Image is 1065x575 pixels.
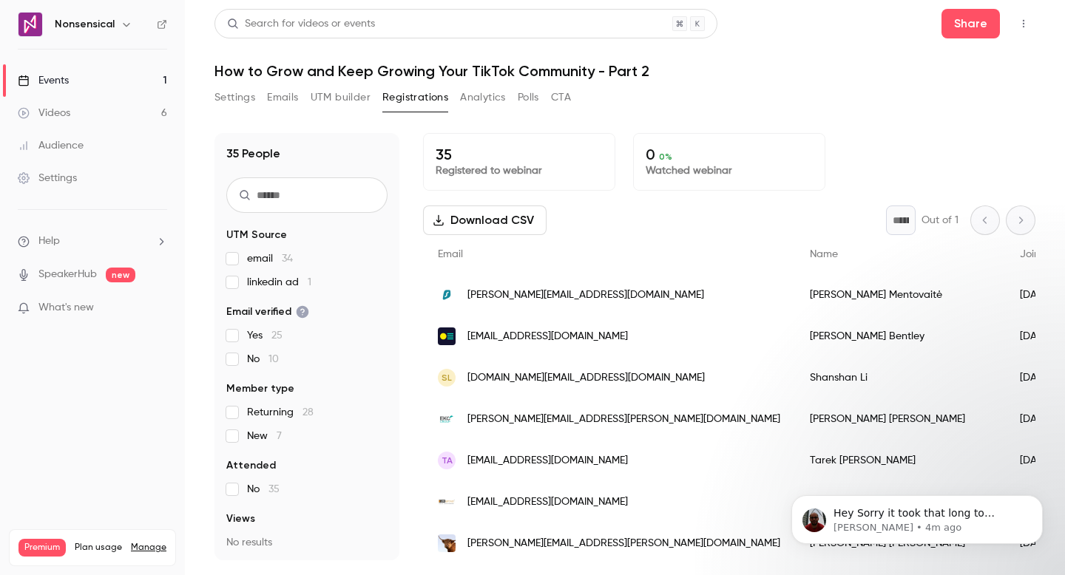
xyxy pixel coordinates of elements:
[518,86,539,109] button: Polls
[551,86,571,109] button: CTA
[18,13,42,36] img: Nonsensical
[941,9,1000,38] button: Share
[795,398,1005,440] div: [PERSON_NAME] [PERSON_NAME]
[438,286,456,304] img: surfsharkteam.com
[18,171,77,186] div: Settings
[226,458,276,473] span: Attended
[467,287,704,303] span: [PERSON_NAME][EMAIL_ADDRESS][DOMAIN_NAME]
[277,431,282,441] span: 7
[302,407,314,418] span: 28
[467,453,628,469] span: [EMAIL_ADDRESS][DOMAIN_NAME]
[38,234,60,249] span: Help
[18,106,70,120] div: Videos
[271,330,283,341] span: 25
[226,228,287,242] span: UTM Source
[247,275,311,290] span: linkedin ad
[38,267,97,282] a: SpeakerHub
[467,494,628,510] span: [EMAIL_ADDRESS][DOMAIN_NAME]
[227,16,375,32] div: Search for videos or events
[247,352,279,367] span: No
[659,152,672,162] span: 0 %
[75,542,122,554] span: Plan usage
[467,370,705,386] span: [DOMAIN_NAME][EMAIL_ADDRESS][DOMAIN_NAME]
[436,146,603,163] p: 35
[308,277,311,287] span: 1
[106,268,135,282] span: new
[467,412,780,427] span: [PERSON_NAME][EMAIL_ADDRESS][PERSON_NAME][DOMAIN_NAME]
[423,205,547,235] button: Download CSV
[226,145,280,163] h1: 35 People
[226,511,255,526] span: Views
[795,357,1005,398] div: Shanshan Li
[226,535,388,550] p: No results
[149,302,167,315] iframe: Noticeable Trigger
[247,328,283,343] span: Yes
[226,304,309,319] span: Email verified
[436,163,603,178] p: Registered to webinar
[438,327,456,345] img: creditladder.co.uk
[467,536,780,551] span: [PERSON_NAME][EMAIL_ADDRESS][PERSON_NAME][DOMAIN_NAME]
[214,62,1035,80] h1: How to Grow and Keep Growing Your TikTok Community - Part 2
[442,454,453,467] span: TA
[795,440,1005,481] div: Tarek [PERSON_NAME]
[382,86,448,109] button: Registrations
[769,464,1065,568] iframe: Intercom notifications message
[438,249,463,259] span: Email
[18,138,84,153] div: Audience
[247,405,314,420] span: Returning
[795,316,1005,357] div: [PERSON_NAME] Bentley
[795,274,1005,316] div: [PERSON_NAME] Mentovaitė
[55,17,115,32] h6: Nonsensical
[18,539,66,557] span: Premium
[467,329,628,344] span: [EMAIL_ADDRESS][DOMAIN_NAME]
[247,482,280,497] span: No
[247,429,282,443] span: New
[922,213,958,228] p: Out of 1
[810,249,838,259] span: Name
[267,86,298,109] button: Emails
[226,381,294,396] span: Member type
[282,254,293,264] span: 34
[646,146,813,163] p: 0
[214,86,255,109] button: Settings
[646,163,813,178] p: Watched webinar
[18,73,69,88] div: Events
[460,86,506,109] button: Analytics
[18,234,167,249] li: help-dropdown-opener
[438,534,456,552] img: visitscotland.com
[311,86,371,109] button: UTM builder
[131,542,166,554] a: Manage
[38,300,94,316] span: What's new
[438,410,456,428] img: eastkent.ac.uk
[438,493,456,511] img: ltegroup.co.uk
[442,371,452,384] span: SL
[268,484,280,494] span: 35
[247,251,293,266] span: email
[268,354,279,364] span: 10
